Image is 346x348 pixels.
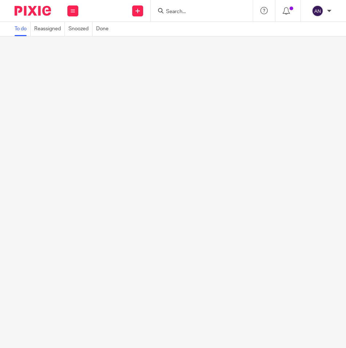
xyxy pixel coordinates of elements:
a: Done [96,22,112,36]
img: svg%3E [312,5,323,17]
input: Search [165,9,231,15]
a: To do [15,22,31,36]
img: Pixie [15,6,51,16]
a: Reassigned [34,22,65,36]
a: Snoozed [68,22,93,36]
